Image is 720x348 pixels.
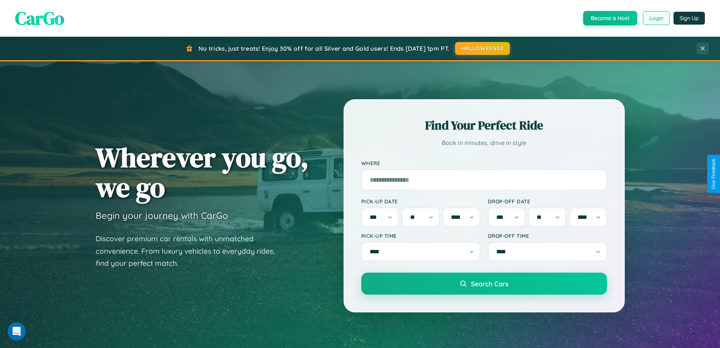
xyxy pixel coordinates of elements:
[583,11,637,25] button: Become a Host
[15,6,64,31] span: CarGo
[471,279,508,288] span: Search Cars
[96,142,309,202] h1: Wherever you go, we go
[96,233,285,270] p: Discover premium car rentals with unmatched convenience. From luxury vehicles to everyday rides, ...
[361,233,480,239] label: Pick-up Time
[361,117,607,134] h2: Find Your Perfect Ride
[361,160,607,166] label: Where
[711,159,716,189] div: Give Feedback
[8,322,26,340] iframe: Intercom live chat
[455,42,510,55] button: HALLOWEEN30
[96,210,228,221] h3: Begin your journey with CarGo
[361,198,480,204] label: Pick-up Date
[361,137,607,148] p: Book in minutes, drive in style
[643,11,670,25] button: Login
[674,12,705,25] button: Sign Up
[198,45,449,52] span: No tricks, just treats! Enjoy 30% off for all Silver and Gold users! Ends [DATE] 1pm PT.
[361,273,607,295] button: Search Cars
[488,198,607,204] label: Drop-off Date
[488,233,607,239] label: Drop-off Time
